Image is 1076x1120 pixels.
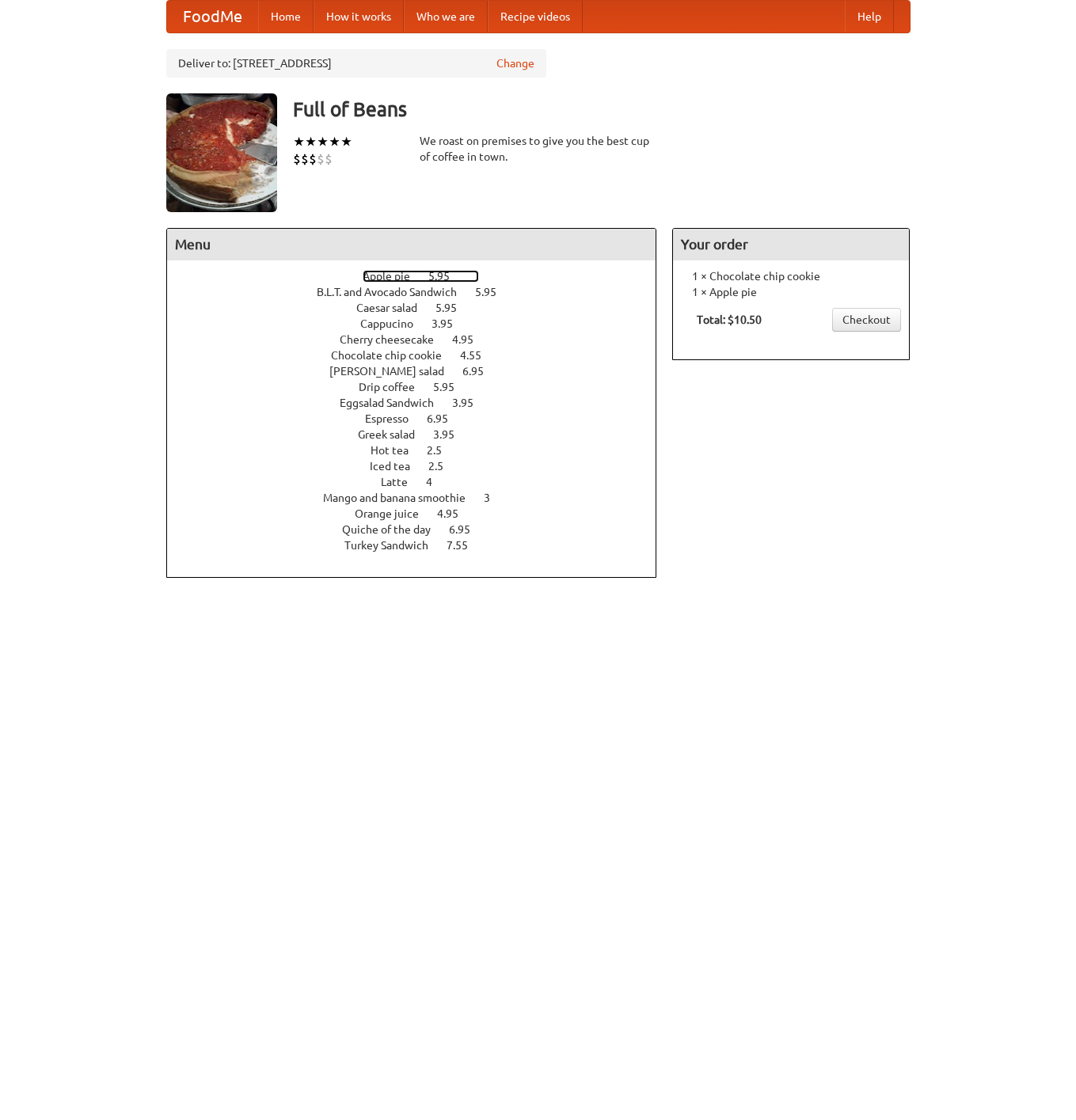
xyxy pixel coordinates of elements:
[447,539,484,552] span: 7.55
[381,476,462,488] a: Latte 4
[681,268,901,284] li: 1 × Chocolate chip cookie
[340,333,450,346] span: Cherry cheesecake
[344,539,497,552] a: Turkey Sandwich 7.55
[355,507,435,520] span: Orange juice
[331,349,458,362] span: Chocolate chip cookie
[427,412,464,425] span: 6.95
[460,349,497,362] span: 4.55
[433,428,470,441] span: 3.95
[340,133,352,150] li: ★
[360,317,482,330] a: Cappucino 3.95
[420,133,657,165] div: We roast on premises to give you the best cup of coffee in town.
[381,476,424,488] span: Latte
[363,270,426,283] span: Apple pie
[355,507,488,520] a: Orange juice 4.95
[435,302,473,314] span: 5.95
[293,93,911,125] h3: Full of Beans
[428,270,466,283] span: 5.95
[340,397,450,409] span: Eggsalad Sandwich
[428,460,459,473] span: 2.5
[340,397,503,409] a: Eggsalad Sandwich 3.95
[167,1,258,32] a: FoodMe
[359,381,431,393] span: Drip coffee
[449,523,486,536] span: 6.95
[371,444,471,457] a: Hot tea 2.5
[484,492,506,504] span: 3
[342,523,500,536] a: Quiche of the day 6.95
[325,150,333,168] li: $
[167,229,656,260] h4: Menu
[432,317,469,330] span: 3.95
[344,539,444,552] span: Turkey Sandwich
[370,460,473,473] a: Iced tea 2.5
[166,93,277,212] img: angular.jpg
[356,302,433,314] span: Caesar salad
[329,365,513,378] a: [PERSON_NAME] salad 6.95
[323,492,481,504] span: Mango and banana smoothie
[166,49,546,78] div: Deliver to: [STREET_ADDRESS]
[681,284,901,300] li: 1 × Apple pie
[365,412,424,425] span: Espresso
[317,150,325,168] li: $
[356,302,486,314] a: Caesar salad 5.95
[342,523,447,536] span: Quiche of the day
[462,365,500,378] span: 6.95
[309,150,317,168] li: $
[427,444,458,457] span: 2.5
[832,308,901,332] a: Checkout
[293,133,305,150] li: ★
[371,444,424,457] span: Hot tea
[317,286,526,298] a: B.L.T. and Avocado Sandwich 5.95
[301,150,309,168] li: $
[437,507,474,520] span: 4.95
[363,270,479,283] a: Apple pie 5.95
[358,428,431,441] span: Greek salad
[452,333,489,346] span: 4.95
[329,133,340,150] li: ★
[370,460,426,473] span: Iced tea
[360,317,429,330] span: Cappucino
[475,286,512,298] span: 5.95
[496,55,534,71] a: Change
[488,1,583,32] a: Recipe videos
[426,476,448,488] span: 4
[365,412,477,425] a: Espresso 6.95
[404,1,488,32] a: Who we are
[258,1,314,32] a: Home
[673,229,909,260] h4: Your order
[452,397,489,409] span: 3.95
[359,381,484,393] a: Drip coffee 5.95
[314,1,404,32] a: How it works
[317,133,329,150] li: ★
[329,365,460,378] span: [PERSON_NAME] salad
[433,381,470,393] span: 5.95
[697,313,762,326] b: Total: $10.50
[317,286,473,298] span: B.L.T. and Avocado Sandwich
[305,133,317,150] li: ★
[293,150,301,168] li: $
[323,492,519,504] a: Mango and banana smoothie 3
[331,349,511,362] a: Chocolate chip cookie 4.55
[358,428,484,441] a: Greek salad 3.95
[845,1,894,32] a: Help
[340,333,503,346] a: Cherry cheesecake 4.95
